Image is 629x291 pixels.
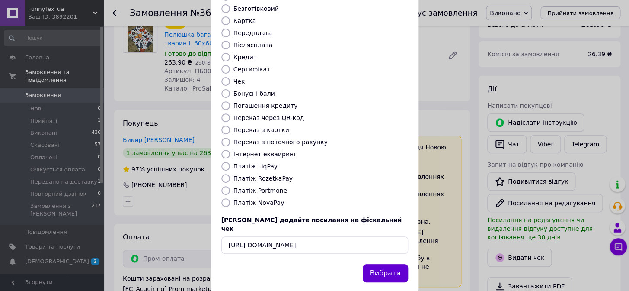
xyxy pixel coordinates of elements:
[233,139,328,145] label: Переказ з поточного рахунку
[233,78,245,85] label: Чек
[233,163,278,170] label: Платіж LiqPay
[233,90,275,97] label: Бонусні бали
[233,102,298,109] label: Погашення кредиту
[233,42,273,48] label: Післясплата
[233,54,257,61] label: Кредит
[233,114,304,121] label: Переказ через QR-код
[233,199,284,206] label: Платіж NovaPay
[221,236,408,254] input: URL чека
[233,17,256,24] label: Картка
[233,187,287,194] label: Платіж Portmone
[233,151,297,158] label: Інтернет еквайринг
[363,264,408,283] button: Вибрати
[233,66,271,73] label: Сертифікат
[221,217,402,232] span: [PERSON_NAME] додайте посилання на фіскальний чек
[233,29,272,36] label: Передплата
[233,5,279,12] label: Безготівковий
[233,175,293,182] label: Платіж RozetkaPay
[233,126,289,133] label: Переказ з картки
